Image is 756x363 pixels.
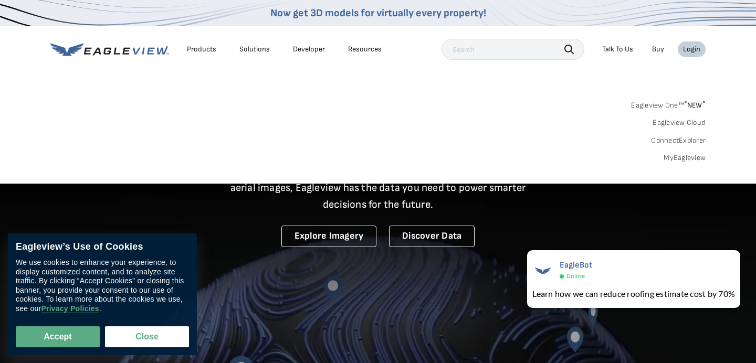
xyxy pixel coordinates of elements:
[631,98,706,110] a: Eagleview One™*NEW*
[664,153,706,163] a: MyEagleview
[532,287,735,300] div: Learn how we can reduce roofing estimate cost by 70%
[217,163,539,213] p: A new era starts here. Built on more than 3.5 billion high-resolution aerial images, Eagleview ha...
[16,258,189,313] div: We use cookies to enhance your experience, to display customized content, and to analyze site tra...
[602,45,633,54] div: Talk To Us
[41,304,99,313] a: Privacy Policies
[442,39,584,60] input: Search
[684,101,706,110] span: NEW
[651,136,706,145] a: ConnectExplorer
[389,226,475,247] a: Discover Data
[239,45,270,54] div: Solutions
[105,326,189,347] button: Close
[566,272,585,280] span: Online
[16,326,100,347] button: Accept
[560,260,593,270] span: EagleBot
[653,118,706,127] a: Eagleview Cloud
[293,45,325,54] a: Developer
[532,260,553,281] img: EagleBot
[348,45,382,54] div: Resources
[652,45,664,54] a: Buy
[281,226,377,247] a: Explore Imagery
[187,45,216,54] div: Products
[270,7,486,19] a: Now get 3D models for virtually every property!
[683,45,700,54] div: Login
[16,241,189,253] div: Eagleview’s Use of Cookies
